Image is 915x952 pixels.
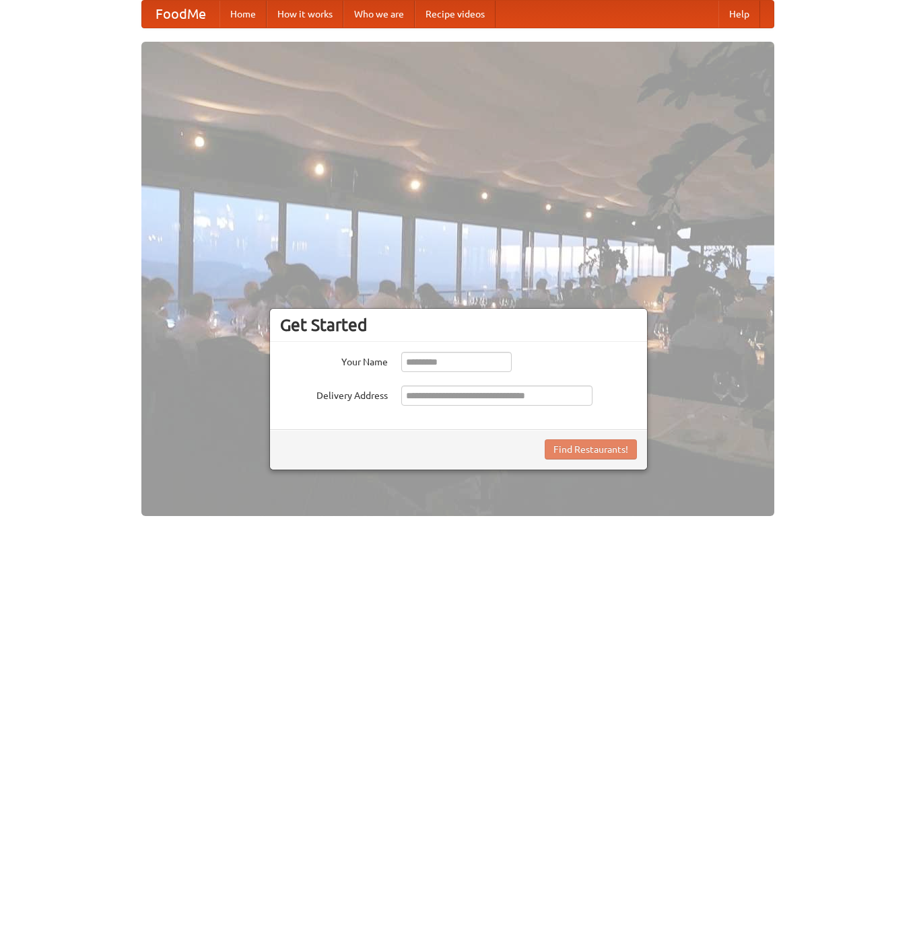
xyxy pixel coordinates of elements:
[545,439,637,460] button: Find Restaurants!
[142,1,219,28] a: FoodMe
[718,1,760,28] a: Help
[343,1,415,28] a: Who we are
[267,1,343,28] a: How it works
[280,352,388,369] label: Your Name
[415,1,496,28] a: Recipe videos
[280,315,637,335] h3: Get Started
[219,1,267,28] a: Home
[280,386,388,402] label: Delivery Address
